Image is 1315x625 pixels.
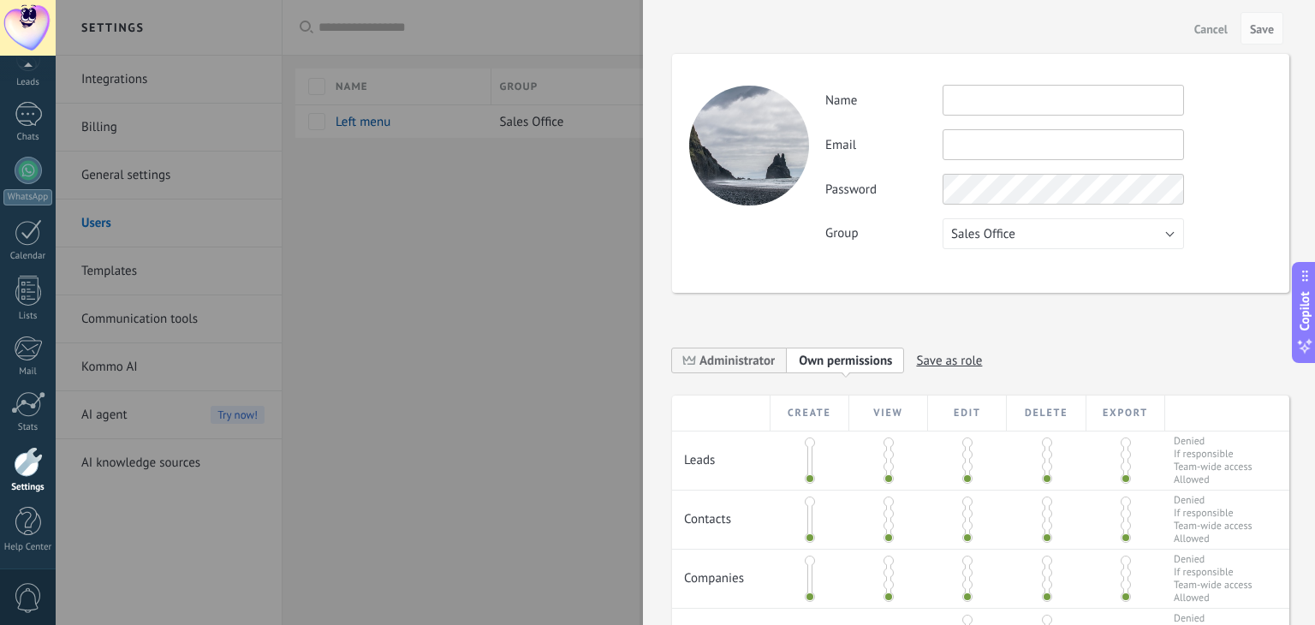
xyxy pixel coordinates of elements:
[672,491,771,536] div: Contacts
[672,550,771,595] div: Companies
[1174,494,1252,507] span: Denied
[825,92,943,109] label: Name
[1174,533,1252,545] span: Allowed
[1174,553,1252,566] span: Denied
[1007,396,1086,431] div: Delete
[1174,473,1252,486] span: Allowed
[1187,15,1235,42] button: Cancel
[1241,12,1283,45] button: Save
[771,396,849,431] div: Create
[787,347,904,373] span: Add new role
[1174,435,1252,448] span: Denied
[1174,592,1252,604] span: Allowed
[699,353,775,369] span: Administrator
[825,137,943,153] label: Email
[928,396,1007,431] div: Edit
[1086,396,1165,431] div: Export
[3,366,53,378] div: Mail
[1174,520,1252,533] span: Team-wide access
[1174,507,1252,520] span: If responsible
[1174,461,1252,473] span: Team-wide access
[3,311,53,322] div: Lists
[916,348,982,374] span: Save as role
[825,182,943,198] label: Password
[1174,448,1252,461] span: If responsible
[3,251,53,262] div: Calendar
[3,132,53,143] div: Chats
[3,189,52,205] div: WhatsApp
[3,422,53,433] div: Stats
[1174,579,1252,592] span: Team-wide access
[849,396,928,431] div: View
[672,432,771,477] div: Leads
[951,226,1015,242] span: Sales Office
[3,77,53,88] div: Leads
[1174,566,1252,579] span: If responsible
[825,225,943,241] label: Group
[1194,23,1228,35] span: Cancel
[799,353,892,369] span: Own permissions
[3,482,53,493] div: Settings
[1296,292,1313,331] span: Copilot
[943,218,1184,249] button: Sales Office
[1174,612,1252,625] span: Denied
[672,347,787,373] span: Administrator
[1250,23,1274,35] span: Save
[3,542,53,553] div: Help Center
